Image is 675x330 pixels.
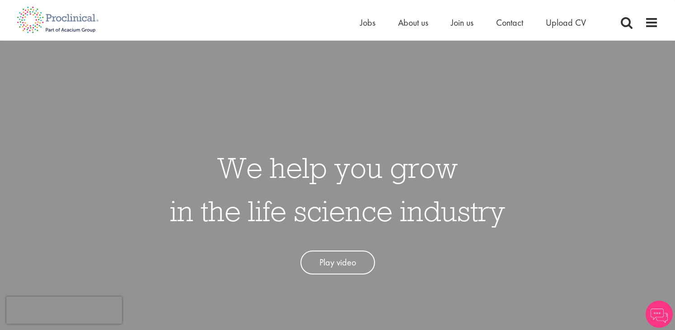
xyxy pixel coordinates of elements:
a: Contact [496,17,523,28]
a: Join us [451,17,473,28]
a: About us [398,17,428,28]
a: Upload CV [546,17,586,28]
h1: We help you grow in the life science industry [170,146,505,232]
a: Jobs [360,17,375,28]
img: Chatbot [646,301,673,328]
a: Play video [300,251,375,274]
